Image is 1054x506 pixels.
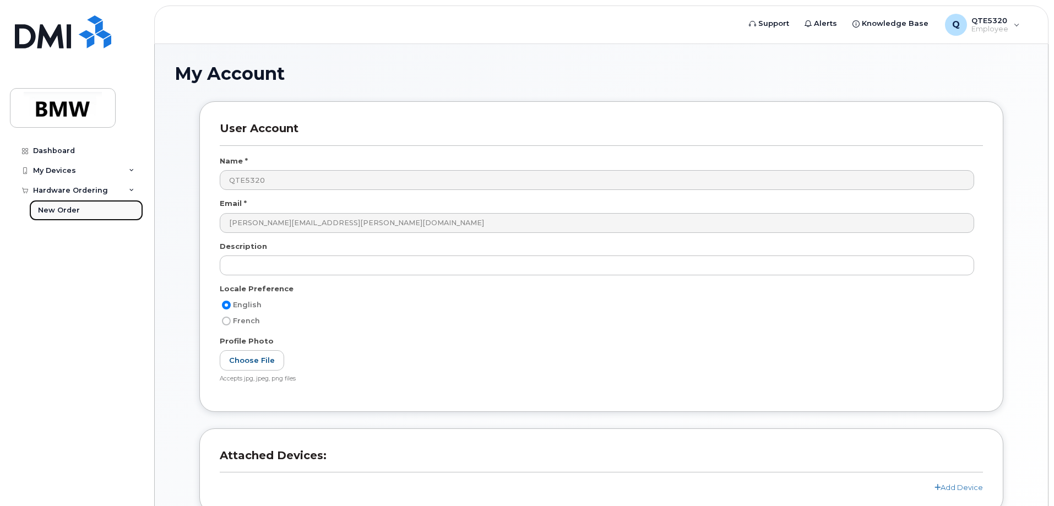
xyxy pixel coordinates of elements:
[220,375,974,383] div: Accepts jpg, jpeg, png files
[220,449,983,472] h3: Attached Devices:
[220,350,284,371] label: Choose File
[935,483,983,492] a: Add Device
[220,336,274,346] label: Profile Photo
[175,64,1028,83] h1: My Account
[233,317,260,325] span: French
[222,317,231,325] input: French
[220,284,294,294] label: Locale Preference
[220,241,267,252] label: Description
[220,122,983,145] h3: User Account
[222,301,231,309] input: English
[233,301,262,309] span: English
[1006,458,1046,498] iframe: Messenger Launcher
[220,198,247,209] label: Email *
[220,156,248,166] label: Name *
